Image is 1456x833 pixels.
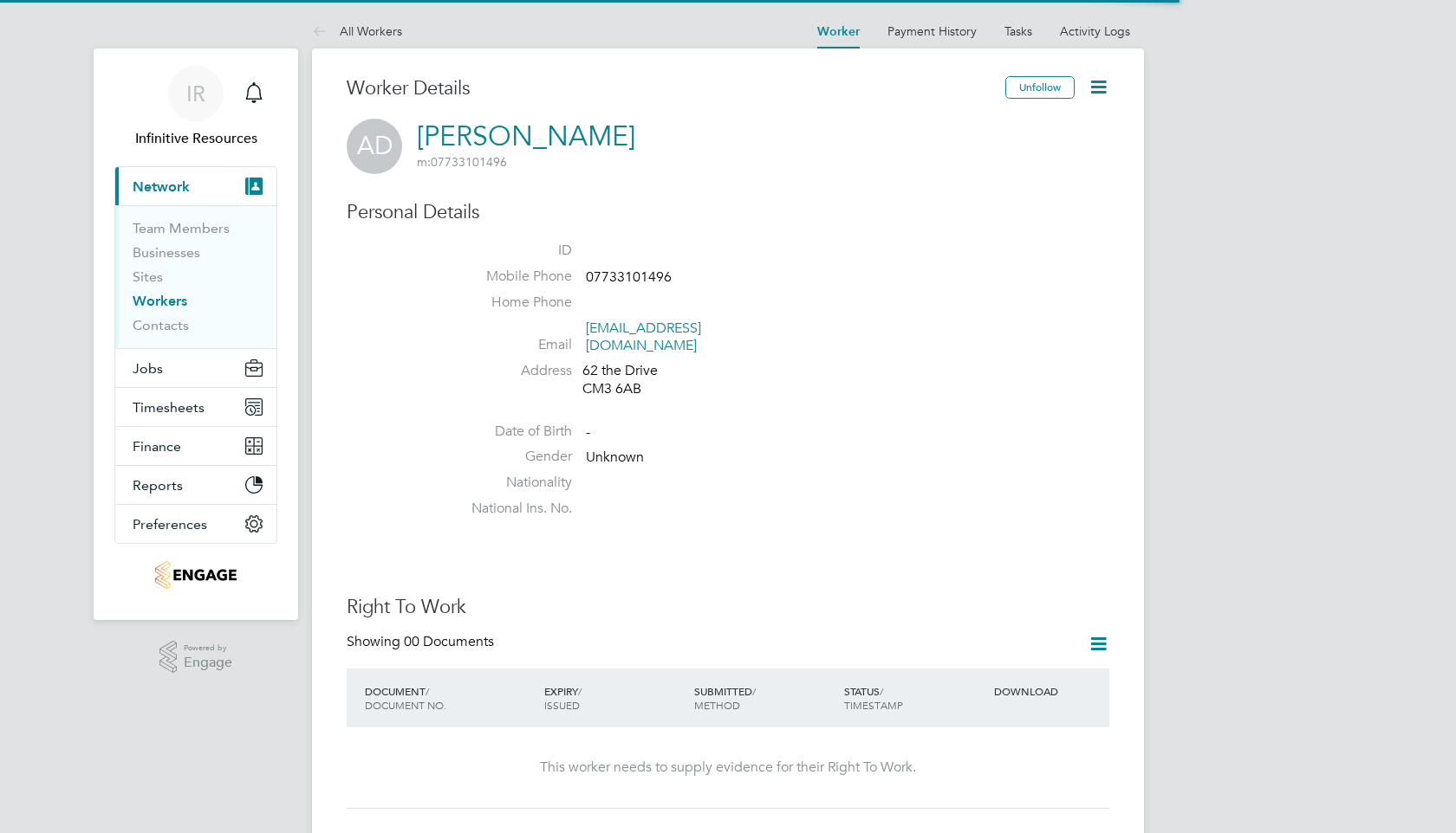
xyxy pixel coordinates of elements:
h3: Right To Work [347,595,1109,620]
label: ID [451,242,572,260]
span: Reports [133,477,183,494]
span: / [880,684,883,698]
div: DOCUMENT [361,675,540,720]
a: [PERSON_NAME] [417,119,635,153]
a: Contacts [133,317,189,333]
span: ISSUED [544,698,580,712]
a: Tasks [1004,23,1032,39]
div: SUBMITTED [690,675,840,720]
div: 62 the Drive CM3 6AB [582,362,747,398]
a: IRInfinitive Resources [114,66,277,149]
div: DOWNLOAD [990,675,1109,707]
div: STATUS [840,675,990,720]
span: Unknown [586,449,644,467]
button: Reports [115,466,276,504]
div: Showing [347,633,497,651]
span: Network [133,178,190,195]
span: Powered by [184,641,232,655]
span: / [752,684,756,698]
div: This worker needs to supply evidence for their Right To Work. [364,759,1092,777]
span: 07733101496 [586,268,672,286]
span: Engage [184,655,232,670]
label: National Ins. No. [451,500,572,518]
label: Address [451,362,572,380]
a: Worker [817,24,860,39]
label: Date of Birth [451,423,572,441]
a: Activity Logs [1060,23,1130,39]
button: Network [115,167,276,205]
label: Mobile Phone [451,268,572,286]
h3: Personal Details [347,200,1109,225]
button: Unfollow [1005,76,1075,99]
img: infinitivegroup-logo-retina.png [155,561,236,589]
span: / [578,684,582,698]
span: - [586,423,590,441]
span: Jobs [133,360,163,377]
button: Timesheets [115,388,276,426]
label: Home Phone [451,294,572,312]
a: Powered byEngage [159,641,233,674]
div: Network [115,205,276,348]
div: EXPIRY [540,675,690,720]
span: Preferences [133,516,207,533]
span: / [426,684,429,698]
a: Team Members [133,220,230,236]
a: Go to home page [114,561,277,589]
a: Sites [133,268,163,285]
nav: Main navigation [94,48,298,620]
a: Businesses [133,244,200,261]
span: Timesheets [133,399,205,416]
span: 07733101496 [417,154,507,170]
span: TIMESTAMP [844,698,903,712]
button: Finance [115,427,276,465]
span: Infinitive Resources [114,128,277,149]
a: All Workers [312,23,402,39]
span: Finance [133,438,181,455]
label: Gender [451,448,572,466]
span: DOCUMENT NO. [365,698,446,712]
a: Payment History [887,23,977,39]
h3: Worker Details [347,76,1005,101]
a: Workers [133,293,187,309]
label: Nationality [451,474,572,492]
span: METHOD [694,698,740,712]
span: AD [347,119,402,174]
button: Jobs [115,349,276,387]
span: m: [417,154,431,170]
a: [EMAIL_ADDRESS][DOMAIN_NAME] [586,320,701,355]
label: Email [451,336,572,354]
span: IR [186,82,205,105]
span: 00 Documents [404,633,494,650]
button: Preferences [115,505,276,543]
